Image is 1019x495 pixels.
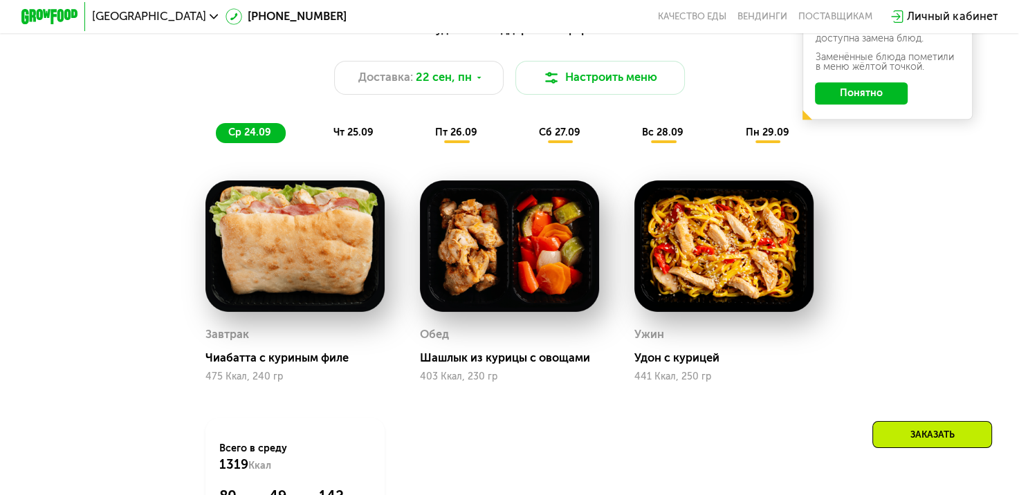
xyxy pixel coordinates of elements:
a: Вендинги [737,11,787,22]
span: чт 25.09 [333,127,374,138]
span: пн 29.09 [745,127,789,138]
span: вс 28.09 [642,127,683,138]
div: Чиабатта с куриным филе [205,351,396,365]
div: Шашлык из курицы с овощами [420,351,611,365]
span: сб 27.09 [539,127,580,138]
div: поставщикам [798,11,872,22]
span: Ккал [248,460,271,471]
div: Завтрак [205,324,249,346]
div: Всего в среду [219,442,370,473]
div: Личный кабинет [907,8,998,26]
div: 441 Ккал, 250 гр [634,371,814,382]
span: ср 24.09 [228,127,271,138]
span: пт 26.09 [435,127,477,138]
div: Ужин [634,324,664,346]
div: Заказать [872,421,992,448]
div: В даты, выделенные желтым, доступна замена блюд. [815,24,960,44]
button: Понятно [815,82,908,105]
div: Удон с курицей [634,351,825,365]
span: 22 сен, пн [416,69,472,86]
a: [PHONE_NUMBER] [226,8,347,26]
div: Заменённые блюда пометили в меню жёлтой точкой. [815,53,960,73]
div: 403 Ккал, 230 гр [420,371,599,382]
a: Качество еды [658,11,726,22]
span: [GEOGRAPHIC_DATA] [92,11,206,22]
div: 475 Ккал, 240 гр [205,371,385,382]
button: Настроить меню [515,61,686,95]
span: 1319 [219,457,248,472]
div: Обед [420,324,449,346]
span: Доставка: [358,69,413,86]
